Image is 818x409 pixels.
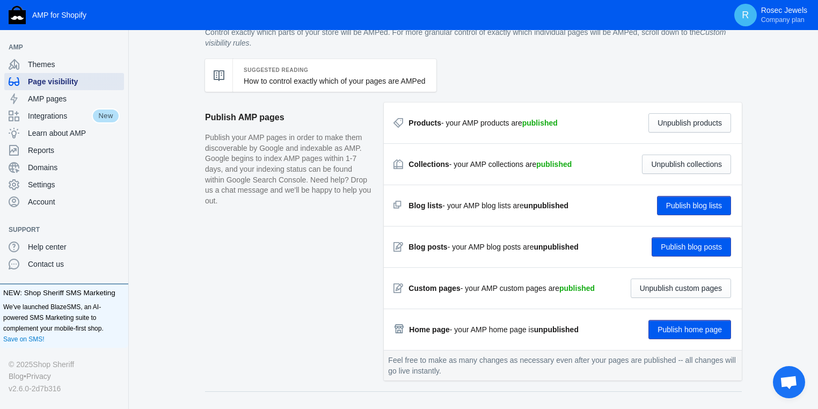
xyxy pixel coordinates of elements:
[642,155,731,174] button: Unpublish collections
[28,59,120,70] span: Themes
[536,160,572,169] strong: published
[773,366,805,398] div: Open chat
[9,370,120,382] div: •
[761,16,805,24] span: Company plan
[408,119,441,127] strong: Products
[4,56,124,73] a: Themes
[28,111,92,121] span: Integrations
[408,160,449,169] strong: Collections
[26,370,51,382] a: Privacy
[3,334,45,345] a: Save on SMS!
[28,145,120,156] span: Reports
[740,10,751,20] span: R
[4,90,124,107] a: AMP pages
[408,200,568,211] div: - your AMP blog lists are
[648,320,731,339] button: Publish home page
[408,201,442,210] strong: Blog lists
[524,201,568,210] strong: unpublished
[9,383,120,395] div: v2.6.0-2d7b316
[109,228,126,232] button: Add a sales channel
[631,279,731,298] button: Unpublish custom pages
[408,283,595,294] div: - your AMP custom pages are
[9,6,26,24] img: Shop Sheriff Logo
[408,159,572,170] div: - your AMP collections are
[408,242,578,252] div: - your AMP blog posts are
[648,113,731,133] button: Unpublish products
[4,255,124,273] a: Contact us
[205,28,726,47] i: Custom visibility rules
[522,119,558,127] strong: published
[28,179,120,190] span: Settings
[4,159,124,176] a: Domains
[4,193,124,210] a: Account
[761,6,807,24] p: Rosec Jewels
[409,325,449,334] strong: Home page
[33,359,74,370] a: Shop Sheriff
[652,237,731,257] button: Publish blog posts
[4,125,124,142] a: Learn about AMP
[559,284,595,293] strong: published
[28,93,120,104] span: AMP pages
[244,77,426,85] a: How to control exactly which of your pages are AMPed
[28,196,120,207] span: Account
[32,11,86,19] span: AMP for Shopify
[9,42,109,53] span: AMP
[28,242,120,252] span: Help center
[28,162,120,173] span: Domains
[4,142,124,159] a: Reports
[92,108,120,123] span: New
[534,243,579,251] strong: unpublished
[408,284,460,293] strong: Custom pages
[9,370,24,382] a: Blog
[384,350,742,381] div: Feel free to make as many changes as necessary even after your pages are published -- all changes...
[28,128,120,138] span: Learn about AMP
[205,103,373,133] h2: Publish AMP pages
[534,325,579,334] strong: unpublished
[244,64,426,76] h5: Suggested Reading
[4,73,124,90] a: Page visibility
[409,324,579,335] div: - your AMP home page is
[205,133,373,206] p: Publish your AMP pages in order to make them discoverable by Google and indexable as AMP. Google ...
[408,118,558,128] div: - your AMP products are
[4,176,124,193] a: Settings
[9,359,120,370] div: © 2025
[4,107,124,125] a: IntegrationsNew
[408,243,447,251] strong: Blog posts
[109,45,126,49] button: Add a sales channel
[9,224,109,235] span: Support
[28,76,120,87] span: Page visibility
[28,259,120,269] span: Contact us
[205,27,742,48] p: Control exactly which parts of your store will be AMPed. For more granular control of exactly whi...
[657,196,731,215] button: Publish blog lists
